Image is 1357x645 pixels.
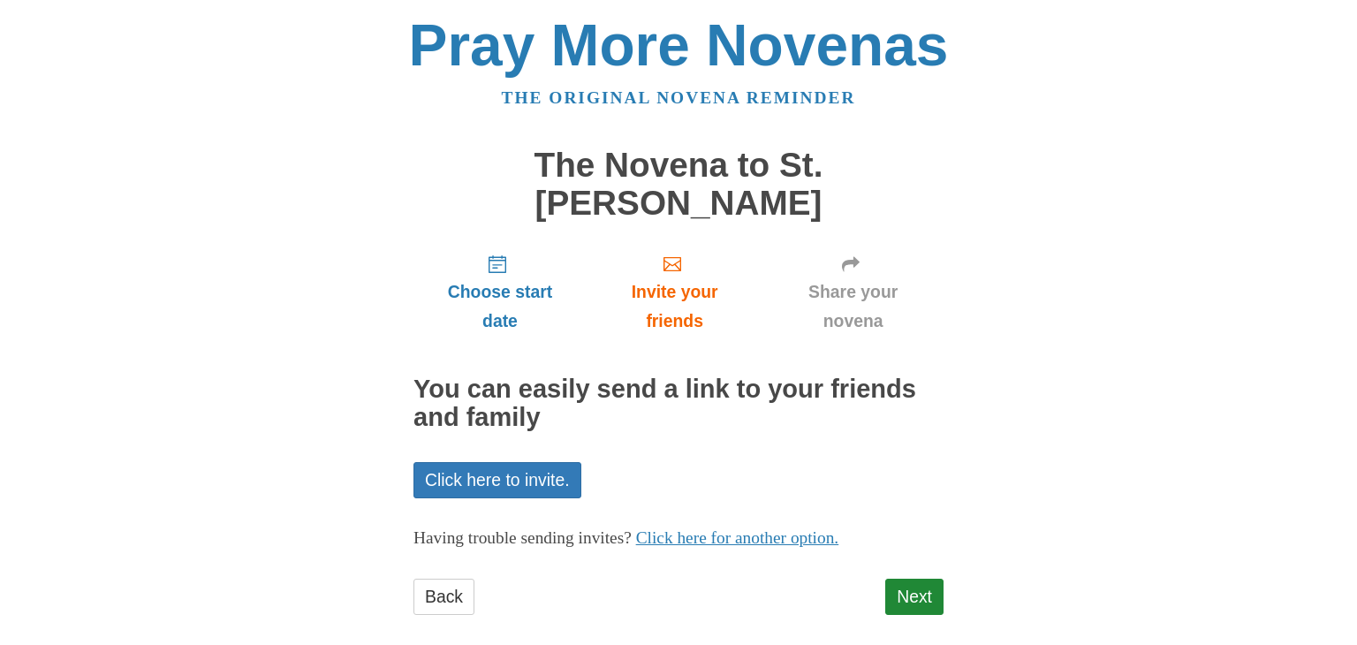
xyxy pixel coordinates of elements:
span: Share your novena [780,277,926,336]
span: Invite your friends [604,277,745,336]
span: Having trouble sending invites? [413,528,632,547]
a: Click here to invite. [413,462,581,498]
a: Share your novena [762,239,944,345]
a: Pray More Novenas [409,12,949,78]
h2: You can easily send a link to your friends and family [413,376,944,432]
h1: The Novena to St. [PERSON_NAME] [413,147,944,222]
a: Next [885,579,944,615]
a: Back [413,579,474,615]
span: Choose start date [431,277,569,336]
a: Invite your friends [587,239,762,345]
a: The original novena reminder [502,88,856,107]
a: Choose start date [413,239,587,345]
a: Click here for another option. [636,528,839,547]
